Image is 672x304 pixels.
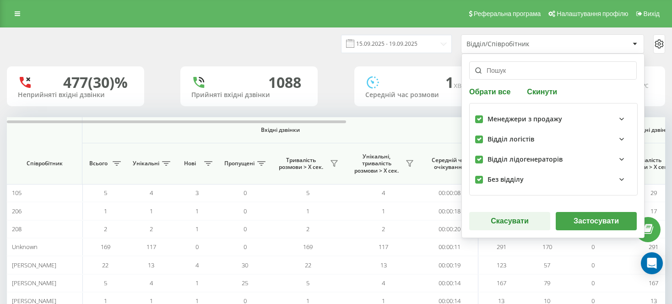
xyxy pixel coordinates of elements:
td: 00:00:18 [421,202,478,220]
button: Скасувати [469,212,550,230]
span: 5 [104,189,107,197]
span: Нові [179,160,201,167]
span: 57 [544,261,550,269]
td: 00:00:08 [421,184,478,202]
span: 4 [150,279,153,287]
span: 206 [12,207,22,215]
span: 1 [195,207,199,215]
span: 1 [445,72,463,92]
span: Унікальні [133,160,159,167]
span: 1 [195,225,199,233]
span: 291 [649,243,658,251]
span: 5 [306,189,309,197]
span: Пропущені [224,160,255,167]
div: 477 (30)% [63,74,128,91]
div: Без відділу [488,176,524,184]
span: 29 [650,189,657,197]
span: Вихід [644,10,660,17]
span: 1 [382,207,385,215]
span: 2 [382,225,385,233]
span: Тривалість розмови > Х сек. [275,157,327,171]
span: 2 [150,225,153,233]
span: c [645,80,649,90]
span: 30 [242,261,248,269]
div: Open Intercom Messenger [641,252,663,274]
span: 0 [195,243,199,251]
span: 79 [544,279,550,287]
span: [PERSON_NAME] [12,279,56,287]
span: Співробітник [15,160,74,167]
span: 1 [150,207,153,215]
span: 117 [379,243,388,251]
span: 22 [102,261,108,269]
span: 13 [380,261,387,269]
span: 105 [12,189,22,197]
span: Всього [87,160,110,167]
span: 17 [650,207,657,215]
span: 0 [591,243,595,251]
div: Неприйняті вхідні дзвінки [18,91,133,99]
span: 170 [542,243,552,251]
span: 4 [150,189,153,197]
span: 4 [382,189,385,197]
span: 3 [195,189,199,197]
span: 0 [244,207,247,215]
span: 123 [497,261,506,269]
span: 0 [244,189,247,197]
span: Унікальні, тривалість розмови > Х сек. [350,153,403,174]
span: 5 [104,279,107,287]
span: 169 [303,243,313,251]
td: 00:00:20 [421,220,478,238]
span: 0 [591,261,595,269]
span: 291 [497,243,506,251]
div: Прийняті вхідні дзвінки [191,91,307,99]
span: Вхідні дзвінки [106,126,454,134]
span: Unknown [12,243,38,251]
span: 1 [104,207,107,215]
span: 2 [104,225,107,233]
span: 208 [12,225,22,233]
td: 00:00:14 [421,274,478,292]
span: 25 [242,279,248,287]
span: 4 [382,279,385,287]
button: Застосувати [556,212,637,230]
td: 00:00:19 [421,256,478,274]
span: Середній час очікування [428,157,471,171]
td: 00:00:11 [421,238,478,256]
div: 1088 [268,74,301,91]
span: 2 [306,225,309,233]
span: 0 [591,279,595,287]
div: Середній час розмови [365,91,481,99]
div: Відділ логістів [488,136,534,143]
span: 13 [148,261,154,269]
div: Менеджери з продажу [488,115,562,123]
span: 1 [306,207,309,215]
span: Налаштування профілю [557,10,628,17]
span: 0 [244,243,247,251]
input: Пошук [469,61,637,80]
button: Скинути [524,87,560,96]
span: 22 [305,261,311,269]
span: [PERSON_NAME] [12,261,56,269]
div: Відділ/Співробітник [466,40,576,48]
span: Реферальна програма [474,10,541,17]
span: 4 [195,261,199,269]
span: 169 [101,243,110,251]
span: 0 [244,225,247,233]
span: 167 [649,279,658,287]
div: Відділ лідогенераторів [488,156,563,163]
span: хв [454,80,463,90]
button: Обрати все [469,87,513,96]
span: 5 [306,279,309,287]
span: 117 [146,243,156,251]
span: 167 [497,279,506,287]
span: 1 [195,279,199,287]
